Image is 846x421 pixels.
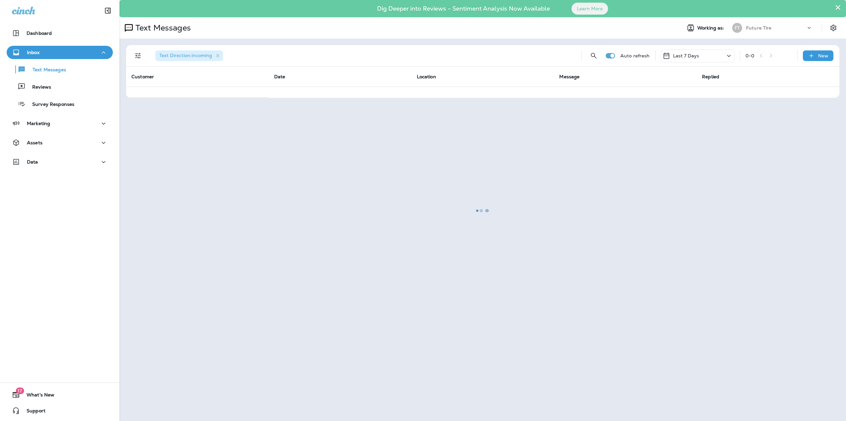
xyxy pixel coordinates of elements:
button: Survey Responses [7,97,113,111]
span: Support [20,408,45,416]
p: Data [27,159,38,165]
button: Marketing [7,117,113,130]
p: Marketing [27,121,50,126]
p: Dashboard [27,31,52,36]
button: Assets [7,136,113,149]
p: Inbox [27,50,39,55]
p: New [818,53,828,58]
button: Collapse Sidebar [99,4,117,17]
button: Reviews [7,80,113,94]
button: Support [7,404,113,417]
p: Survey Responses [26,102,74,108]
button: Text Messages [7,62,113,76]
p: Reviews [26,84,51,91]
button: Dashboard [7,27,113,40]
p: Assets [27,140,42,145]
span: 17 [16,387,24,394]
button: Data [7,155,113,169]
button: 17What's New [7,388,113,401]
p: Text Messages [26,67,66,73]
span: What's New [20,392,54,400]
button: Inbox [7,46,113,59]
